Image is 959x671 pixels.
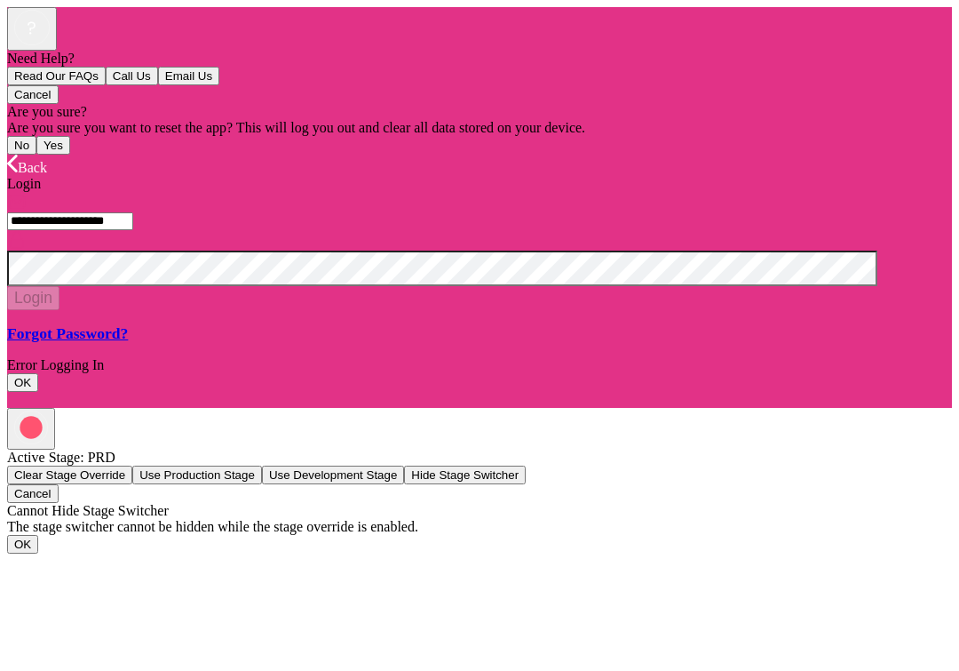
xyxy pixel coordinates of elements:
[7,120,952,136] div: Are you sure you want to reset the app? This will log you out and clear all data stored on your d...
[7,85,59,104] button: Cancel
[7,286,59,310] button: Login
[7,357,952,373] div: Error Logging In
[7,176,952,192] div: Login
[7,450,952,466] div: Active Stage: PRD
[18,160,47,175] span: Back
[7,466,132,484] button: Clear Stage Override
[7,484,59,503] button: Cancel
[7,324,952,343] a: Forgot Password?
[106,67,158,85] button: Call Us
[7,51,952,67] div: Need Help?
[7,535,38,554] button: OK
[7,160,47,175] a: Back
[404,466,526,484] button: Hide Stage Switcher
[158,67,219,85] button: Email Us
[262,466,404,484] button: Use Development Stage
[7,67,106,85] button: Read Our FAQs
[7,503,952,519] div: Cannot Hide Stage Switcher
[36,136,70,155] button: Yes
[7,373,38,392] button: OK
[7,104,952,120] div: Are you sure?
[132,466,262,484] button: Use Production Stage
[7,519,952,535] div: The stage switcher cannot be hidden while the stage override is enabled.
[7,136,36,155] button: No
